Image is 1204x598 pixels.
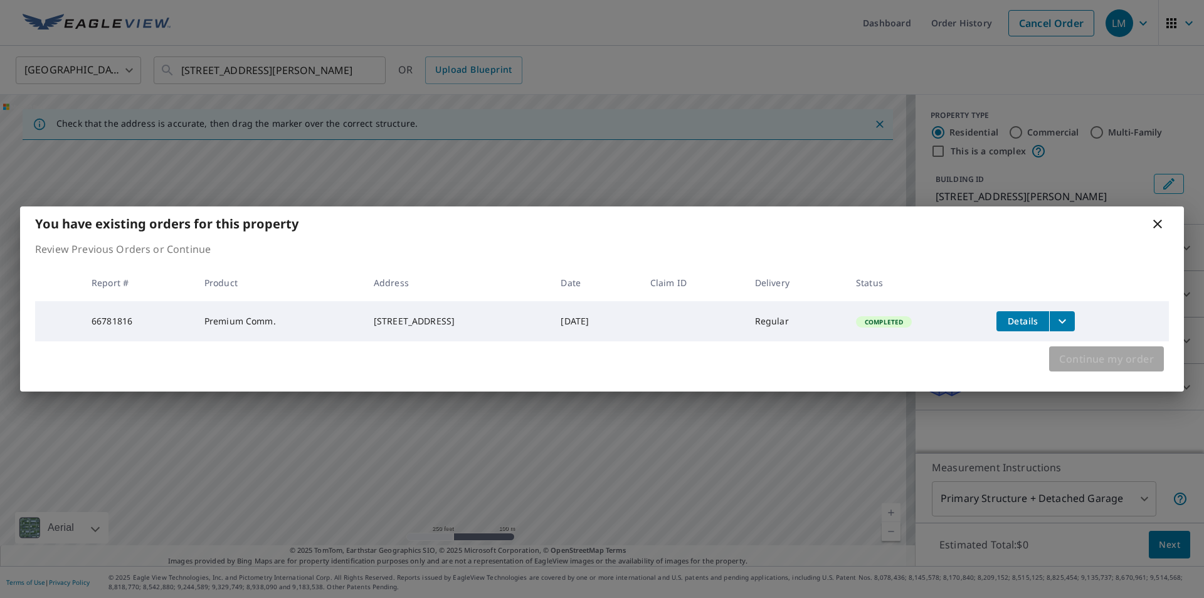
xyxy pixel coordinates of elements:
[194,264,364,301] th: Product
[82,301,194,341] td: 66781816
[857,318,911,326] span: Completed
[996,311,1049,331] button: detailsBtn-66781816
[551,264,640,301] th: Date
[1049,311,1075,331] button: filesDropdownBtn-66781816
[640,264,745,301] th: Claim ID
[745,301,846,341] td: Regular
[35,242,1169,257] p: Review Previous Orders or Continue
[846,264,987,301] th: Status
[745,264,846,301] th: Delivery
[551,301,640,341] td: [DATE]
[1059,350,1154,368] span: Continue my order
[374,315,541,328] div: [STREET_ADDRESS]
[82,264,194,301] th: Report #
[1049,346,1164,371] button: Continue my order
[35,215,298,232] b: You have existing orders for this property
[194,301,364,341] td: Premium Comm.
[1004,315,1042,327] span: Details
[364,264,551,301] th: Address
